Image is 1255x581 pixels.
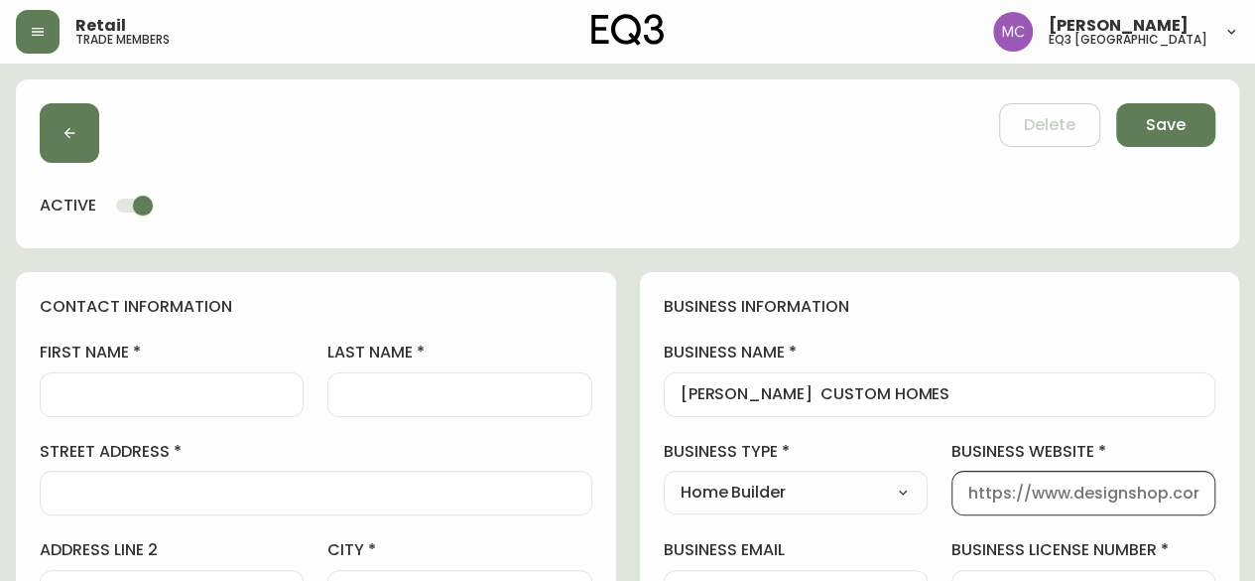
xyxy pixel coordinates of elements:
label: first name [40,342,304,363]
label: business license number [951,539,1215,561]
span: [PERSON_NAME] [1049,18,1189,34]
label: business email [664,539,928,561]
label: last name [327,342,591,363]
input: https://www.designshop.com [968,484,1198,503]
h4: active [40,195,96,217]
h4: business information [664,296,1216,318]
label: address line 2 [40,539,304,561]
h5: trade members [75,34,170,46]
span: Save [1146,114,1186,136]
span: Retail [75,18,126,34]
h5: eq3 [GEOGRAPHIC_DATA] [1049,34,1207,46]
label: street address [40,441,592,463]
label: business type [664,441,928,463]
label: business name [664,342,1216,363]
label: business website [951,441,1215,463]
h4: contact information [40,296,592,318]
label: city [327,539,591,561]
img: logo [591,14,665,46]
button: Save [1116,103,1215,147]
img: 6dbdb61c5655a9a555815750a11666cc [993,12,1033,52]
